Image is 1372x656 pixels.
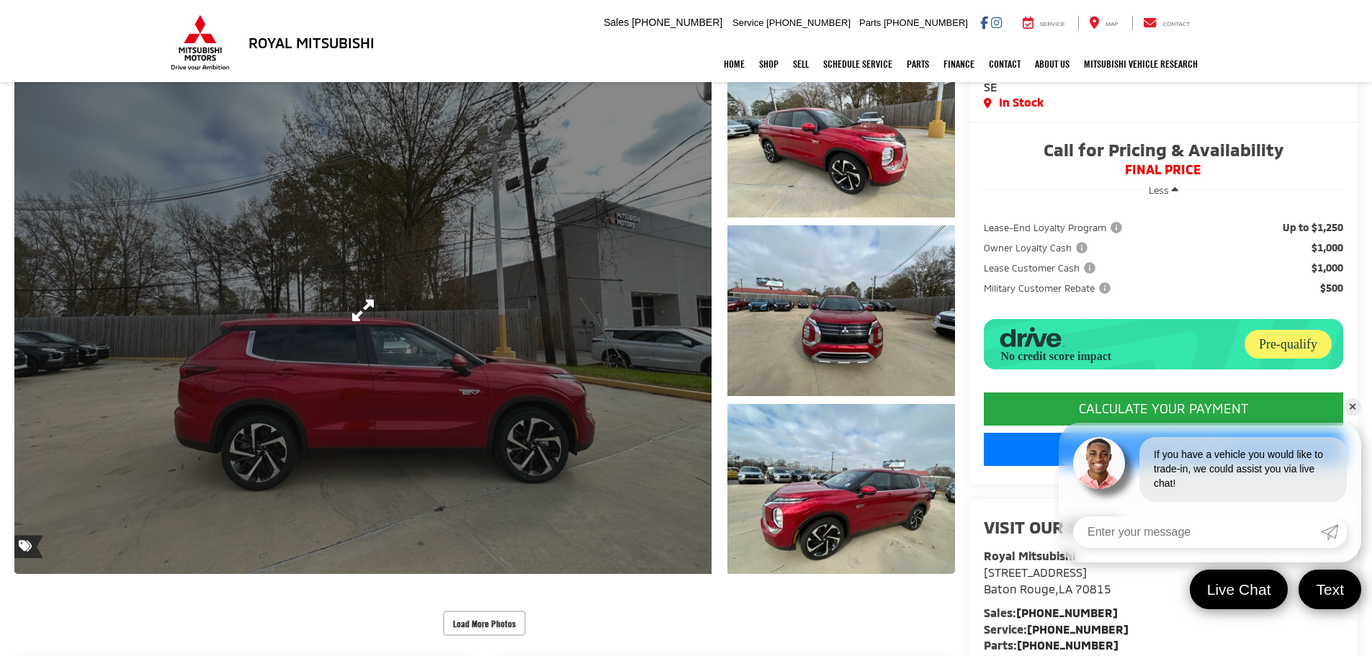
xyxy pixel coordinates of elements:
[1059,582,1072,596] span: LA
[1200,580,1278,599] span: Live Chat
[727,404,955,575] a: Expand Photo 3
[984,220,1125,235] span: Lease-End Loyalty Program
[1312,261,1343,275] span: $1,000
[1012,16,1076,30] a: Service
[14,535,43,558] span: Special
[1321,516,1347,548] a: Submit
[984,549,1075,562] strong: Royal Mitsubishi
[984,565,1111,596] a: [STREET_ADDRESS] Baton Rouge,LA 70815
[991,17,1002,28] a: Instagram: Click to visit our Instagram page
[1320,281,1343,295] span: $500
[984,392,1343,426] : CALCULATE YOUR PAYMENT
[984,241,1093,255] button: Owner Loyalty Cash
[168,14,233,71] img: Mitsubishi
[984,241,1090,255] span: Owner Loyalty Cash
[936,46,982,82] a: Finance
[980,17,988,28] a: Facebook: Click to visit our Facebook page
[984,220,1127,235] button: Lease-End Loyalty Program
[984,638,1118,652] strong: Parts:
[1162,21,1190,27] span: Contact
[984,433,1343,466] a: Schedule Test Drive
[1017,638,1118,652] a: [PHONE_NUMBER]
[982,46,1028,82] a: Contact
[1149,184,1169,196] span: Less
[1040,21,1065,27] span: Service
[1312,241,1343,255] span: $1,000
[766,17,851,28] span: [PHONE_NUMBER]
[984,80,997,94] span: SE
[1073,516,1321,548] input: Enter your message
[1028,46,1077,82] a: About Us
[14,47,712,574] a: Expand Photo 0
[984,622,1129,636] strong: Service:
[1309,580,1351,599] span: Text
[1132,16,1201,30] a: Contact
[984,606,1118,619] strong: Sales:
[725,402,956,576] img: 2025 Mitsubishi Outlander PHEV SE
[786,46,816,82] a: Sell
[717,46,752,82] a: Home
[1075,582,1111,596] span: 70815
[1283,220,1343,235] span: Up to $1,250
[1077,46,1205,82] a: Mitsubishi Vehicle Research
[1027,622,1129,636] a: [PHONE_NUMBER]
[1139,437,1347,502] div: If you have a vehicle you would like to trade-in, we could assist you via live chat!
[816,46,900,82] a: Schedule Service: Opens in a new tab
[1142,177,1185,203] button: Less
[984,582,1111,596] span: ,
[984,582,1055,596] span: Baton Rouge
[984,261,1098,275] span: Lease Customer Cash
[984,141,1343,163] span: Call for Pricing & Availability
[1299,570,1361,609] a: Text
[984,281,1113,295] span: Military Customer Rebate
[999,94,1044,111] span: In Stock
[984,163,1343,177] span: FINAL PRICE
[984,518,1343,536] h2: Visit our Store
[1106,21,1118,27] span: Map
[1078,16,1129,30] a: Map
[752,46,786,82] a: Shop
[984,281,1116,295] button: Military Customer Rebate
[727,225,955,396] a: Expand Photo 2
[1073,437,1125,489] img: Agent profile photo
[900,46,936,82] a: Parts: Opens in a new tab
[604,17,629,28] span: Sales
[884,17,968,28] span: [PHONE_NUMBER]
[725,223,956,397] img: 2025 Mitsubishi Outlander PHEV SE
[1016,606,1118,619] a: [PHONE_NUMBER]
[248,35,375,50] h3: Royal Mitsubishi
[727,47,955,217] a: Expand Photo 1
[859,17,881,28] span: Parts
[1190,570,1288,609] a: Live Chat
[984,565,1087,579] span: [STREET_ADDRESS]
[725,45,956,219] img: 2025 Mitsubishi Outlander PHEV SE
[732,17,763,28] span: Service
[632,17,722,28] span: [PHONE_NUMBER]
[984,261,1100,275] button: Lease Customer Cash
[443,611,526,636] button: Load More Photos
